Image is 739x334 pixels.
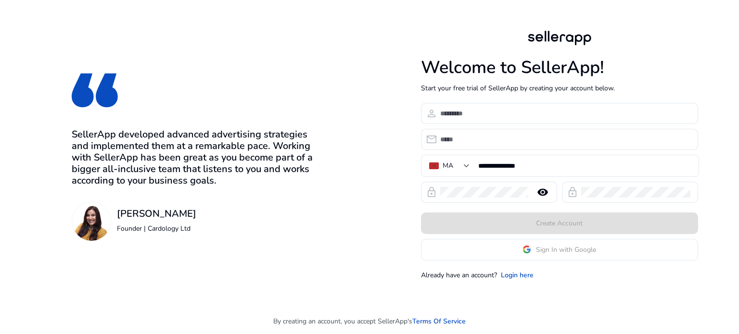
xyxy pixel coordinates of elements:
[412,316,466,326] a: Terms Of Service
[426,186,437,198] span: lock
[421,57,698,78] h1: Welcome to SellerApp!
[531,186,554,198] mat-icon: remove_red_eye
[117,208,196,220] h3: [PERSON_NAME]
[421,83,698,93] p: Start your free trial of SellerApp by creating your account below.
[426,134,437,145] span: email
[501,270,534,280] a: Login here
[443,161,453,171] div: MA
[72,129,318,186] h3: SellerApp developed advanced advertising strategies and implemented them at a remarkable pace. Wo...
[426,108,437,119] span: person
[117,223,196,234] p: Founder | Cardology Ltd
[567,186,578,198] span: lock
[421,270,497,280] p: Already have an account?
